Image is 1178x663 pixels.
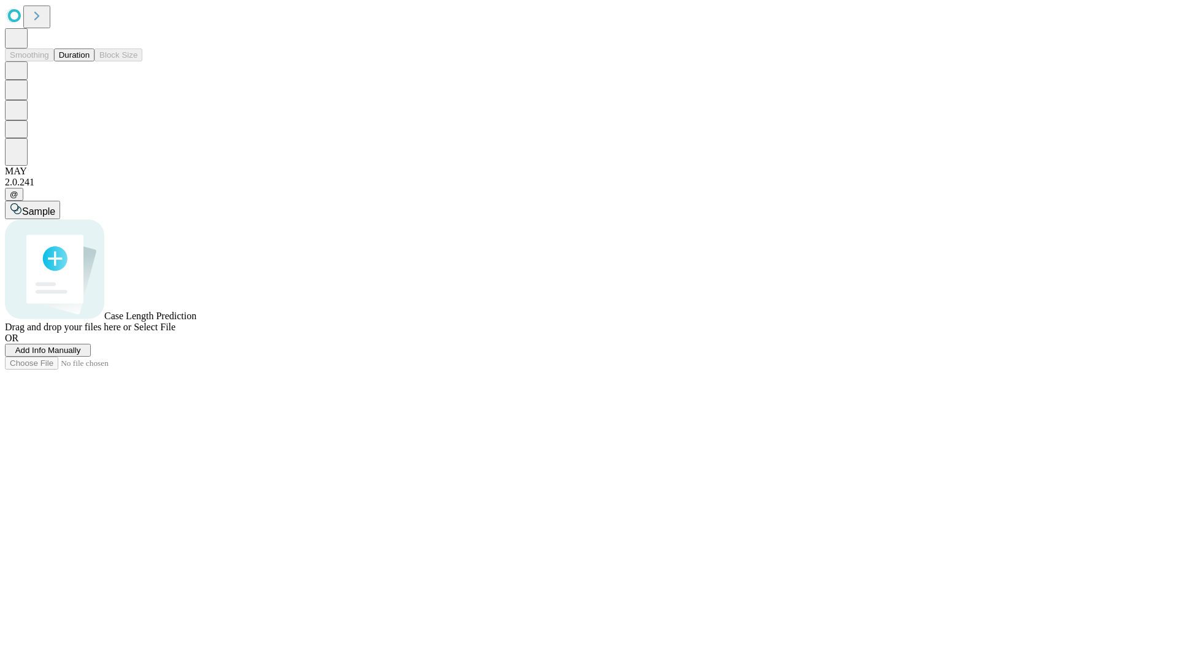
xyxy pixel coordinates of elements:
[94,48,142,61] button: Block Size
[15,346,81,355] span: Add Info Manually
[5,166,1173,177] div: MAY
[5,344,91,357] button: Add Info Manually
[5,201,60,219] button: Sample
[5,177,1173,188] div: 2.0.241
[10,190,18,199] span: @
[134,322,175,332] span: Select File
[22,206,55,217] span: Sample
[5,188,23,201] button: @
[5,322,131,332] span: Drag and drop your files here or
[5,333,18,343] span: OR
[104,311,196,321] span: Case Length Prediction
[5,48,54,61] button: Smoothing
[54,48,94,61] button: Duration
